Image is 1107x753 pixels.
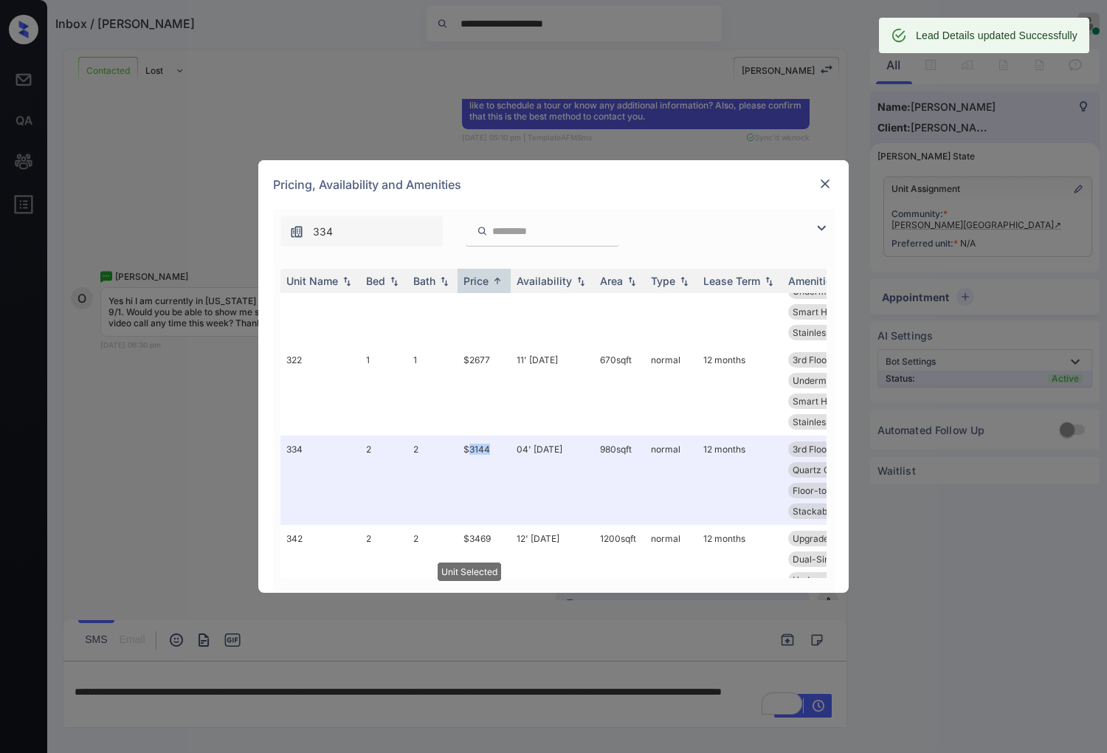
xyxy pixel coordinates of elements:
[600,275,623,287] div: Area
[697,525,782,676] td: 12 months
[793,444,830,455] span: 3rd Floor
[793,396,869,407] span: Smart Home Lock
[697,257,782,346] td: 12 months
[793,375,866,386] span: Undermount Sink
[280,346,360,436] td: 322
[645,436,697,525] td: normal
[458,346,511,436] td: $2677
[793,533,854,544] span: Upgrades: 2x2
[793,327,861,338] span: Stainless Steel...
[645,257,697,346] td: normal
[280,525,360,676] td: 342
[360,436,407,525] td: 2
[697,346,782,436] td: 12 months
[511,525,594,676] td: 12' [DATE]
[387,276,401,286] img: sorting
[703,275,760,287] div: Lease Term
[793,416,861,427] span: Stainless Steel...
[624,276,639,286] img: sorting
[594,436,645,525] td: 980 sqft
[762,276,776,286] img: sorting
[511,436,594,525] td: 04' [DATE]
[793,485,861,496] span: Floor-to-Ceilin...
[793,306,869,317] span: Smart Home Lock
[813,219,830,237] img: icon-zuma
[289,224,304,239] img: icon-zuma
[594,257,645,346] td: 670 sqft
[413,275,435,287] div: Bath
[793,354,830,365] span: 3rd Floor
[477,224,488,238] img: icon-zuma
[573,276,588,286] img: sorting
[458,436,511,525] td: $3144
[594,346,645,436] td: 670 sqft
[286,275,338,287] div: Unit Name
[788,275,838,287] div: Amenities
[517,275,572,287] div: Availability
[360,525,407,676] td: 2
[594,525,645,676] td: 1200 sqft
[916,22,1077,49] div: Lead Details updated Successfully
[818,176,832,191] img: close
[366,275,385,287] div: Bed
[793,506,871,517] span: Stackable washe...
[677,276,692,286] img: sorting
[360,257,407,346] td: 1
[339,276,354,286] img: sorting
[437,276,452,286] img: sorting
[793,574,866,585] span: Undermount Sink
[458,525,511,676] td: $3469
[697,436,782,525] td: 12 months
[490,275,505,286] img: sorting
[651,275,675,287] div: Type
[511,257,594,346] td: 25' [DATE]
[463,275,489,287] div: Price
[360,346,407,436] td: 1
[645,525,697,676] td: normal
[793,554,869,565] span: Dual-Sink Maste...
[313,224,333,240] span: 334
[407,525,458,676] td: 2
[407,257,458,346] td: 1
[280,436,360,525] td: 334
[645,346,697,436] td: normal
[280,257,360,346] td: 220
[407,436,458,525] td: 2
[511,346,594,436] td: 11' [DATE]
[458,257,511,346] td: $2672
[407,346,458,436] td: 1
[258,160,849,209] div: Pricing, Availability and Amenities
[793,464,867,475] span: Quartz Countert...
